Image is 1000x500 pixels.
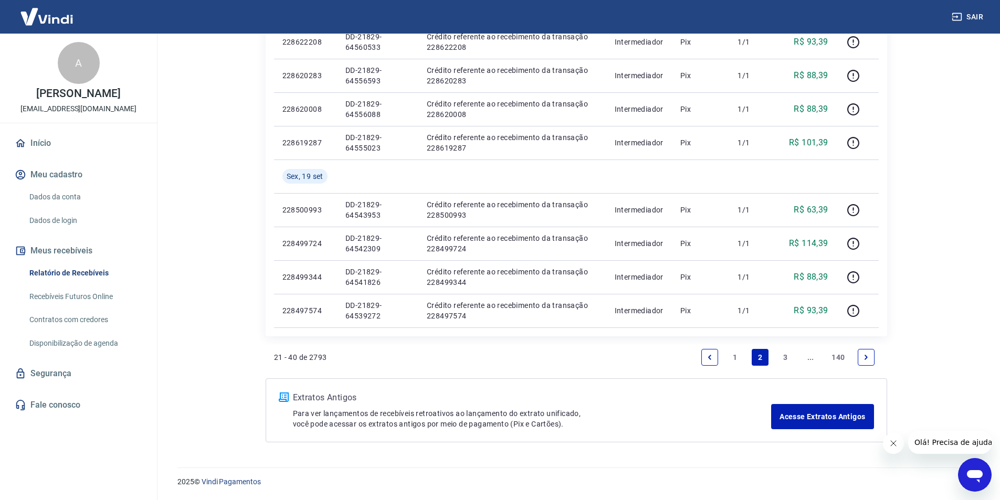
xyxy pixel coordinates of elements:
p: 228499344 [282,272,329,282]
p: Intermediador [615,238,664,249]
p: 228620008 [282,104,329,114]
iframe: Mensagem da empresa [908,431,992,454]
p: 228620283 [282,70,329,81]
a: Segurança [13,362,144,385]
p: 1/1 [738,238,769,249]
button: Meu cadastro [13,163,144,186]
p: 1/1 [738,70,769,81]
p: [PERSON_NAME] [36,88,120,99]
a: Page 140 [827,349,849,366]
p: Intermediador [615,70,664,81]
p: R$ 93,39 [794,36,828,48]
p: Crédito referente ao recebimento da transação 228619287 [427,132,598,153]
p: Intermediador [615,104,664,114]
a: Page 1 [727,349,743,366]
p: Pix [680,205,721,215]
p: Crédito referente ao recebimento da transação 228620008 [427,99,598,120]
p: DD-21829-64556088 [345,99,410,120]
p: R$ 101,39 [789,136,828,149]
a: Dados de login [25,210,144,231]
p: Pix [680,238,721,249]
a: Início [13,132,144,155]
p: Intermediador [615,272,664,282]
p: R$ 88,39 [794,271,828,283]
img: ícone [279,392,289,402]
p: 228497574 [282,305,329,316]
a: Previous page [701,349,718,366]
p: Crédito referente ao recebimento da transação 228499724 [427,233,598,254]
p: Crédito referente ao recebimento da transação 228620283 [427,65,598,86]
a: Page 3 [777,349,794,366]
a: Fale conosco [13,393,144,417]
img: Vindi [13,1,81,33]
p: Pix [680,272,721,282]
button: Sair [950,7,987,27]
p: R$ 63,39 [794,204,828,216]
p: 2025 © [177,476,975,487]
button: Meus recebíveis [13,239,144,262]
p: 21 - 40 de 2793 [274,352,327,363]
p: 228499724 [282,238,329,249]
span: Olá! Precisa de ajuda? [6,7,88,16]
p: Pix [680,104,721,114]
iframe: Botão para abrir a janela de mensagens [958,458,992,492]
p: DD-21829-64560533 [345,31,410,52]
a: Contratos com credores [25,309,144,331]
a: Jump forward [802,349,819,366]
p: 1/1 [738,205,769,215]
p: Crédito referente ao recebimento da transação 228622208 [427,31,598,52]
a: Relatório de Recebíveis [25,262,144,284]
p: Intermediador [615,305,664,316]
p: Extratos Antigos [293,391,772,404]
span: Sex, 19 set [287,171,323,182]
p: Intermediador [615,137,664,148]
p: Pix [680,37,721,47]
p: [EMAIL_ADDRESS][DOMAIN_NAME] [20,103,136,114]
p: 1/1 [738,137,769,148]
p: DD-21829-64542309 [345,233,410,254]
p: Para ver lançamentos de recebíveis retroativos ao lançamento do extrato unificado, você pode aces... [293,408,772,429]
p: 1/1 [738,272,769,282]
p: DD-21829-64543953 [345,199,410,220]
p: 1/1 [738,37,769,47]
p: Intermediador [615,205,664,215]
a: Dados da conta [25,186,144,208]
p: Crédito referente ao recebimento da transação 228497574 [427,300,598,321]
p: 228500993 [282,205,329,215]
p: Pix [680,305,721,316]
p: R$ 114,39 [789,237,828,250]
p: Crédito referente ao recebimento da transação 228500993 [427,199,598,220]
p: DD-21829-64556593 [345,65,410,86]
a: Disponibilização de agenda [25,333,144,354]
p: 228622208 [282,37,329,47]
p: DD-21829-64541826 [345,267,410,288]
p: 228619287 [282,137,329,148]
iframe: Fechar mensagem [883,433,904,454]
p: R$ 88,39 [794,103,828,115]
a: Recebíveis Futuros Online [25,286,144,307]
p: DD-21829-64555023 [345,132,410,153]
p: Crédito referente ao recebimento da transação 228499344 [427,267,598,288]
p: R$ 93,39 [794,304,828,317]
p: 1/1 [738,104,769,114]
a: Page 2 is your current page [752,349,769,366]
a: Acesse Extratos Antigos [771,404,873,429]
p: 1/1 [738,305,769,316]
p: R$ 88,39 [794,69,828,82]
p: Intermediador [615,37,664,47]
p: DD-21829-64539272 [345,300,410,321]
p: Pix [680,137,721,148]
a: Vindi Pagamentos [202,477,261,486]
a: Next page [858,349,875,366]
p: Pix [680,70,721,81]
div: A [58,42,100,84]
ul: Pagination [697,345,878,370]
